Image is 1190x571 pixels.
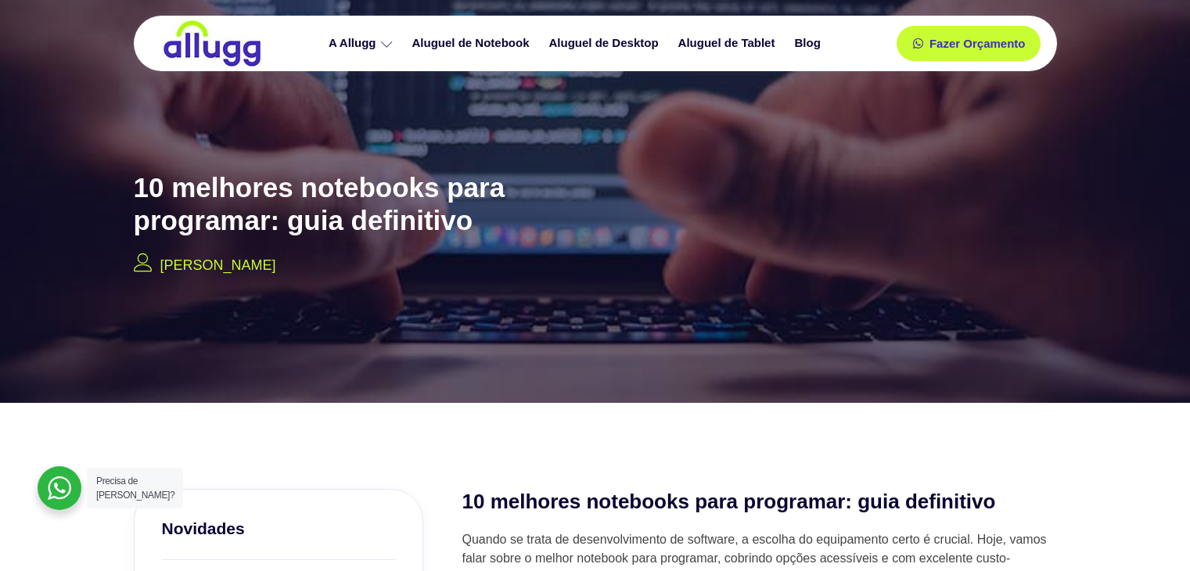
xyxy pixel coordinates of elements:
a: Fazer Orçamento [897,26,1041,61]
h2: 10 melhores notebooks para programar: guia definitivo [134,171,635,237]
h2: 10 melhores notebooks para programar: guia definitivo [462,489,1057,515]
span: Precisa de [PERSON_NAME]? [96,476,174,501]
a: Blog [786,30,832,57]
h3: Novidades [162,517,395,540]
a: Aluguel de Notebook [404,30,541,57]
p: [PERSON_NAME] [160,255,276,276]
a: A Allugg [321,30,404,57]
a: Aluguel de Desktop [541,30,670,57]
span: Fazer Orçamento [929,38,1026,49]
img: locação de TI é Allugg [161,20,263,67]
a: Aluguel de Tablet [670,30,787,57]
